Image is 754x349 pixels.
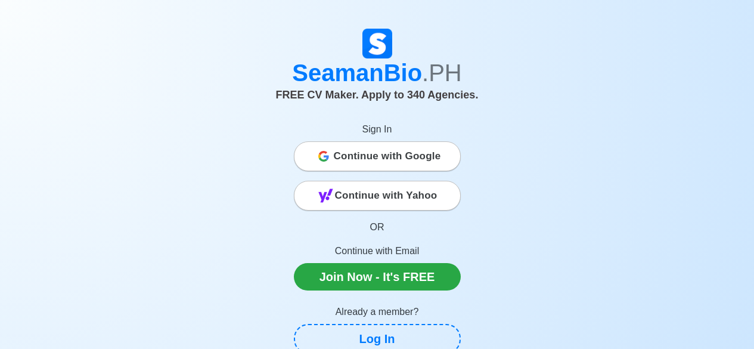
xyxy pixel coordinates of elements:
p: Sign In [294,122,461,137]
span: FREE CV Maker. Apply to 340 Agencies. [276,89,479,101]
span: Continue with Yahoo [335,184,437,208]
p: Continue with Email [294,244,461,258]
p: Already a member? [294,305,461,319]
button: Continue with Google [294,141,461,171]
button: Continue with Yahoo [294,181,461,211]
a: Join Now - It's FREE [294,263,461,291]
p: OR [294,220,461,234]
img: Logo [362,29,392,58]
span: .PH [422,60,462,86]
h1: SeamanBio [46,58,708,87]
span: Continue with Google [334,144,441,168]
